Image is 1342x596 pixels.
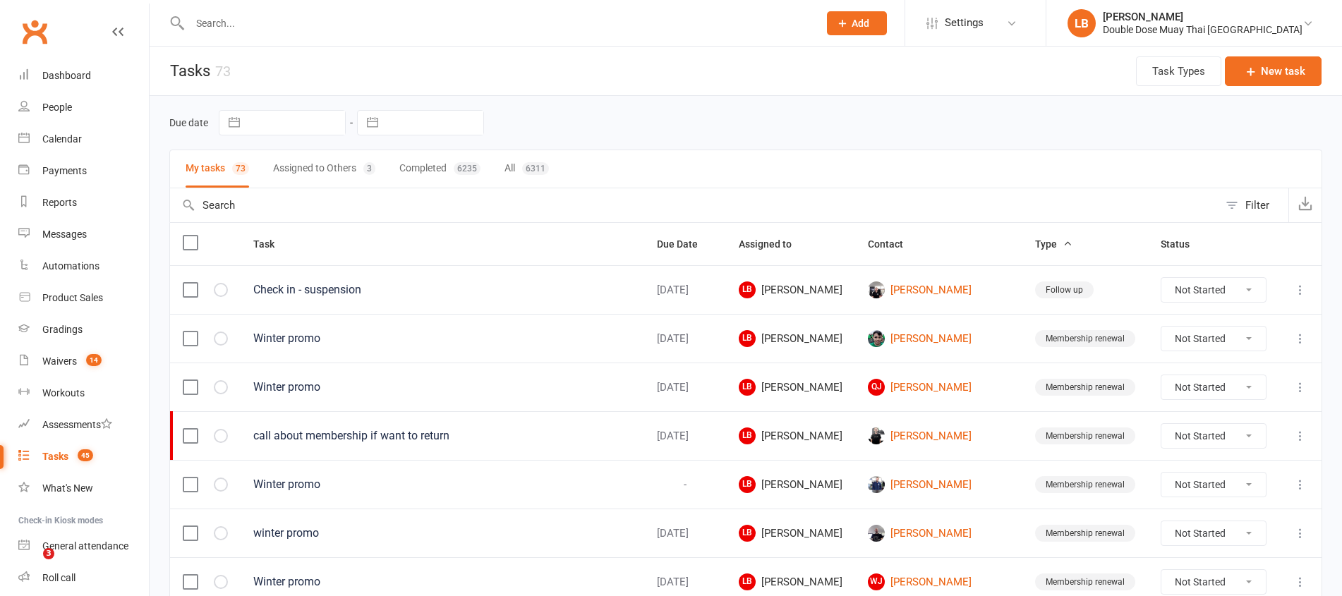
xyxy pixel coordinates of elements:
[739,281,756,298] span: LB
[253,526,631,540] div: winter promo
[868,573,885,590] span: WJ
[18,562,149,594] a: Roll call
[739,427,842,444] span: [PERSON_NAME]
[739,281,842,298] span: [PERSON_NAME]
[42,165,87,176] div: Payments
[363,162,375,175] div: 3
[657,528,713,540] div: [DATE]
[18,441,149,473] a: Tasks 45
[42,540,128,552] div: General attendance
[170,188,1219,222] input: Search
[868,525,885,542] img: Adam Wisener
[253,236,290,253] button: Task
[657,236,713,253] button: Due Date
[18,60,149,92] a: Dashboard
[1161,236,1205,253] button: Status
[18,219,149,250] a: Messages
[852,18,869,29] span: Add
[17,14,52,49] a: Clubworx
[18,473,149,504] a: What's New
[42,70,91,81] div: Dashboard
[18,377,149,409] a: Workouts
[42,355,77,367] div: Waivers
[399,150,480,188] button: Completed6235
[657,430,713,442] div: [DATE]
[1035,379,1135,396] div: Membership renewal
[18,409,149,441] a: Assessments
[253,575,631,589] div: Winter promo
[186,13,809,33] input: Search...
[739,427,756,444] span: LB
[868,330,885,347] img: Connor Ritchie
[739,573,842,590] span: [PERSON_NAME]
[1035,476,1135,493] div: Membership renewal
[18,282,149,314] a: Product Sales
[868,379,1010,396] a: QJ[PERSON_NAME]
[739,476,756,493] span: LB
[273,150,375,188] button: Assigned to Others3
[868,281,885,298] img: Skye Benson
[657,576,713,588] div: [DATE]
[42,260,99,272] div: Automations
[739,573,756,590] span: LB
[1225,56,1322,86] button: New task
[868,525,1010,542] a: [PERSON_NAME]
[1068,9,1096,37] div: LB
[18,346,149,377] a: Waivers 14
[739,379,756,396] span: LB
[1035,330,1135,347] div: Membership renewal
[42,324,83,335] div: Gradings
[1035,238,1072,250] span: Type
[1035,525,1135,542] div: Membership renewal
[18,314,149,346] a: Gradings
[1035,236,1072,253] button: Type
[253,380,631,394] div: Winter promo
[42,451,68,462] div: Tasks
[42,102,72,113] div: People
[42,419,112,430] div: Assessments
[868,573,1010,590] a: WJ[PERSON_NAME]
[14,548,48,582] iframe: Intercom live chat
[739,476,842,493] span: [PERSON_NAME]
[42,197,77,208] div: Reports
[253,238,290,250] span: Task
[42,482,93,494] div: What's New
[18,250,149,282] a: Automations
[868,238,919,250] span: Contact
[739,330,756,347] span: LB
[18,530,149,562] a: General attendance kiosk mode
[150,47,231,95] h1: Tasks
[253,283,631,297] div: Check in - suspension
[1161,238,1205,250] span: Status
[454,162,480,175] div: 6235
[657,238,713,250] span: Due Date
[18,92,149,123] a: People
[42,229,87,240] div: Messages
[78,449,93,461] span: 45
[1219,188,1288,222] button: Filter
[945,7,984,39] span: Settings
[868,427,1010,444] a: [PERSON_NAME]
[232,162,249,175] div: 73
[868,427,885,444] img: Alessandro Benvenuti
[739,330,842,347] span: [PERSON_NAME]
[739,238,807,250] span: Assigned to
[868,330,1010,347] a: [PERSON_NAME]
[522,162,549,175] div: 6311
[504,150,549,188] button: All6311
[169,117,208,128] label: Due date
[253,332,631,346] div: Winter promo
[739,525,756,542] span: LB
[1103,23,1302,36] div: Double Dose Muay Thai [GEOGRAPHIC_DATA]
[868,281,1010,298] a: [PERSON_NAME]
[1035,281,1094,298] div: Follow up
[86,354,102,366] span: 14
[42,387,85,399] div: Workouts
[739,236,807,253] button: Assigned to
[18,155,149,187] a: Payments
[739,379,842,396] span: [PERSON_NAME]
[657,479,713,491] div: -
[18,187,149,219] a: Reports
[657,284,713,296] div: [DATE]
[868,379,885,396] span: QJ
